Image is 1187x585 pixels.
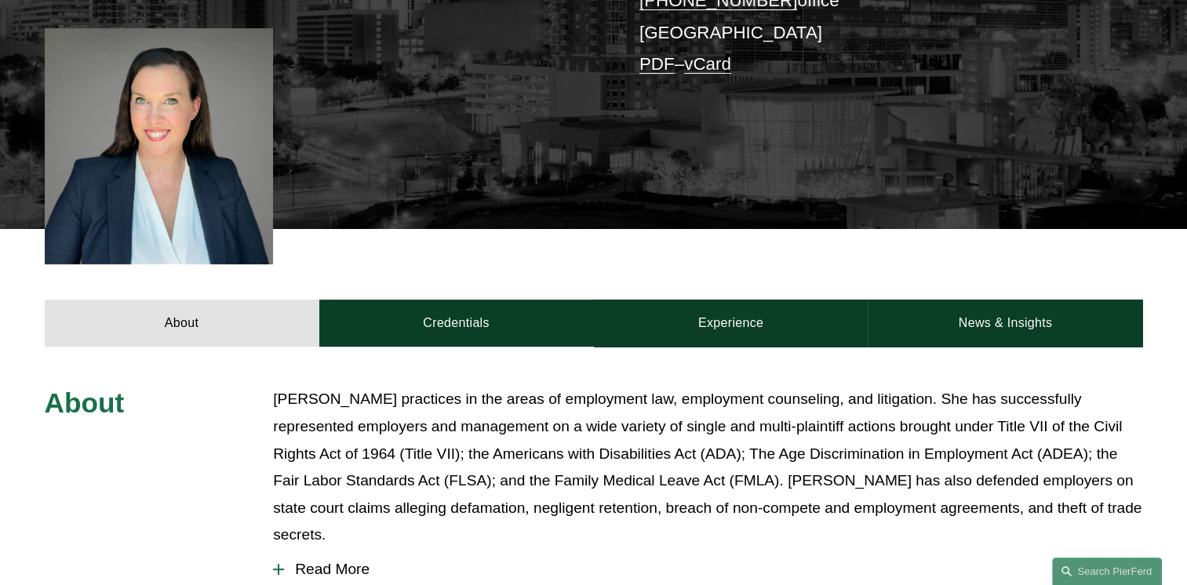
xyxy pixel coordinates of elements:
[45,300,319,347] a: About
[1052,558,1162,585] a: Search this site
[639,54,675,74] a: PDF
[284,561,1142,578] span: Read More
[684,54,731,74] a: vCard
[273,386,1142,548] p: [PERSON_NAME] practices in the areas of employment law, employment counseling, and litigation. Sh...
[45,387,125,418] span: About
[594,300,868,347] a: Experience
[319,300,594,347] a: Credentials
[868,300,1142,347] a: News & Insights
